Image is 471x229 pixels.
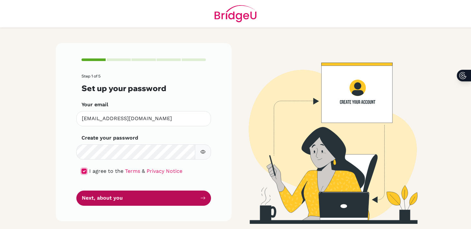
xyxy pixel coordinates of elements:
[82,101,108,109] label: Your email
[142,168,145,174] span: &
[82,74,101,78] span: Step 1 of 5
[82,84,206,93] h3: Set up your password
[89,168,123,174] span: I agree to the
[76,191,211,206] button: Next, about you
[82,134,138,142] label: Create your password
[147,168,182,174] a: Privacy Notice
[76,111,211,126] input: Insert your email*
[125,168,140,174] a: Terms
